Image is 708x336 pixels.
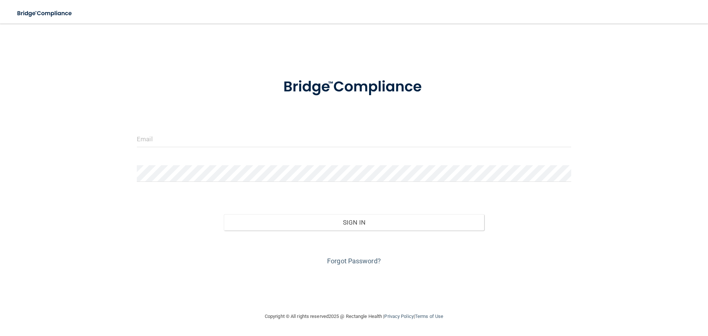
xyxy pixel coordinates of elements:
[327,257,381,265] a: Forgot Password?
[415,314,443,319] a: Terms of Use
[11,6,79,21] img: bridge_compliance_login_screen.278c3ca4.svg
[268,68,440,106] img: bridge_compliance_login_screen.278c3ca4.svg
[219,305,489,328] div: Copyright © All rights reserved 2025 @ Rectangle Health | |
[137,131,571,147] input: Email
[384,314,413,319] a: Privacy Policy
[224,214,485,231] button: Sign In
